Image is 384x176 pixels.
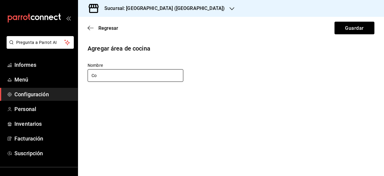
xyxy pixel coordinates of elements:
font: Personal [14,106,36,112]
button: abrir_cajón_menú [66,16,71,20]
button: Pregunta a Parrot AI [7,36,74,49]
font: Sucursal: [GEOGRAPHIC_DATA] ([GEOGRAPHIC_DATA]) [104,5,225,11]
font: Agregar área de cocina [88,45,150,52]
font: Guardar [345,25,364,31]
font: Informes [14,62,36,68]
button: Regresar [88,25,118,31]
font: Suscripción [14,150,43,156]
font: Nombre [88,63,103,68]
font: Inventarios [14,121,42,127]
font: Menú [14,76,28,83]
button: Guardar [334,22,374,34]
font: Facturación [14,135,43,142]
font: Configuración [14,91,49,97]
font: Regresar [98,25,118,31]
font: Pregunta a Parrot AI [16,40,57,45]
a: Pregunta a Parrot AI [4,44,74,50]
